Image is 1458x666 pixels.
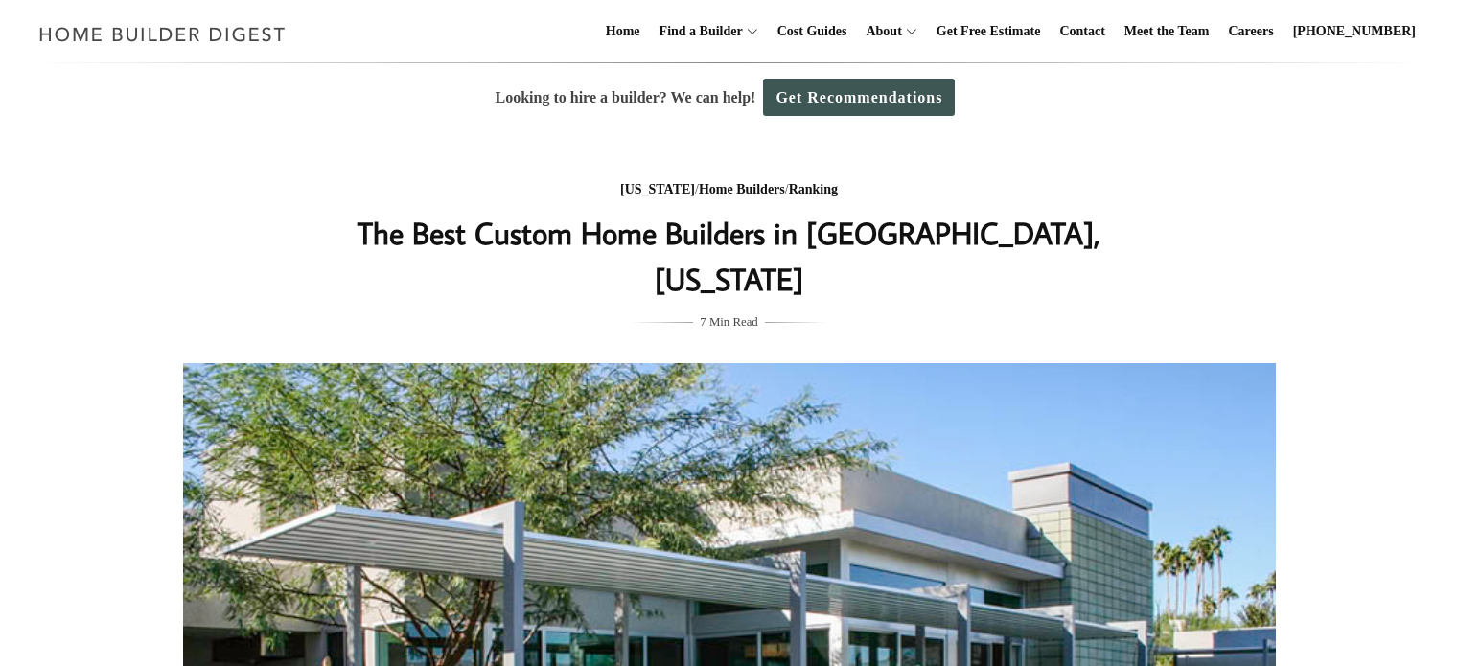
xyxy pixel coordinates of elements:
[1117,1,1217,62] a: Meet the Team
[620,182,695,196] a: [US_STATE]
[1285,1,1423,62] a: [PHONE_NUMBER]
[929,1,1049,62] a: Get Free Estimate
[347,178,1112,202] div: / /
[700,311,757,333] span: 7 Min Read
[789,182,838,196] a: Ranking
[858,1,901,62] a: About
[770,1,855,62] a: Cost Guides
[598,1,648,62] a: Home
[347,210,1112,302] h1: The Best Custom Home Builders in [GEOGRAPHIC_DATA], [US_STATE]
[1052,1,1112,62] a: Contact
[699,182,785,196] a: Home Builders
[31,15,294,53] img: Home Builder Digest
[763,79,955,116] a: Get Recommendations
[652,1,743,62] a: Find a Builder
[1221,1,1282,62] a: Careers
